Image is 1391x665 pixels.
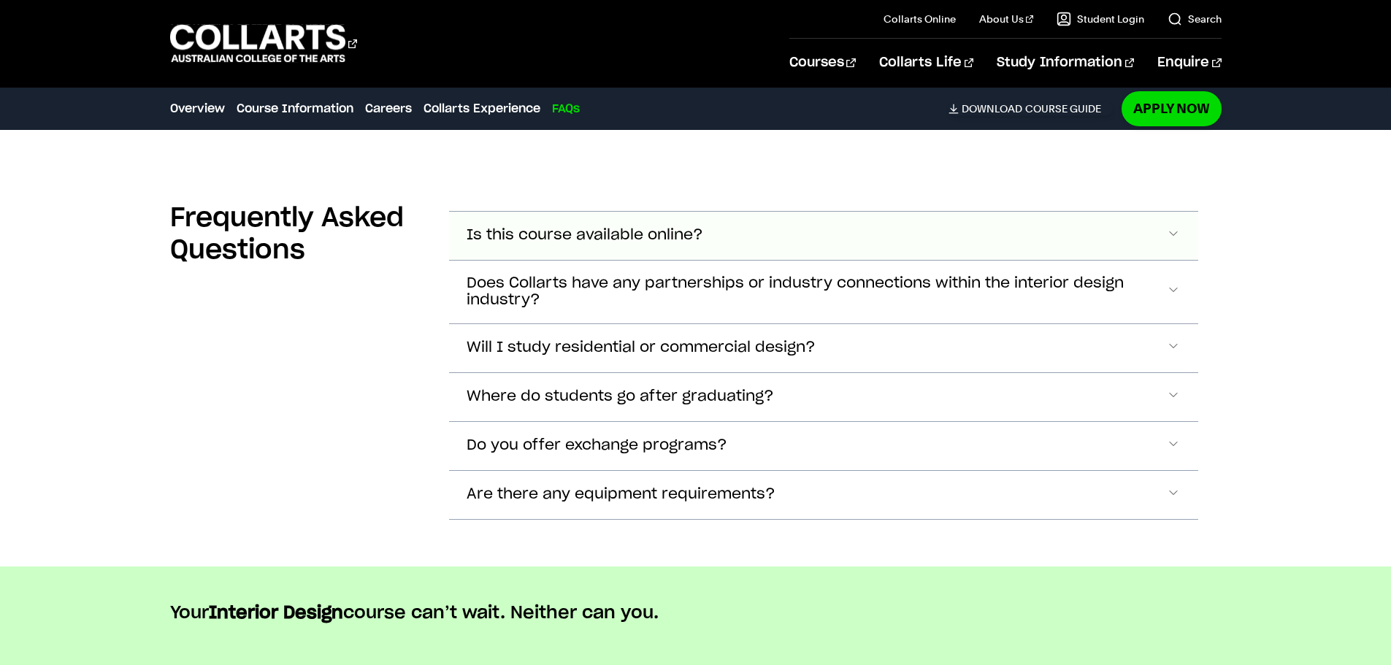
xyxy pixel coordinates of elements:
a: Search [1168,12,1222,26]
strong: Interior Design [209,604,343,622]
a: Collarts Experience [424,100,540,118]
h2: Frequently Asked Questions [170,202,426,266]
div: Go to homepage [170,23,357,64]
a: Apply Now [1122,91,1222,126]
button: Where do students go after graduating? [449,373,1198,421]
a: About Us [979,12,1033,26]
a: Careers [365,100,412,118]
span: Where do students go after graduating? [467,388,774,405]
a: Study Information [997,39,1134,87]
button: Will I study residential or commercial design? [449,324,1198,372]
a: Collarts Life [879,39,973,87]
span: Is this course available online? [467,227,703,244]
button: Do you offer exchange programs? [449,422,1198,470]
span: Download [962,102,1022,115]
a: Student Login [1057,12,1144,26]
span: Are there any equipment requirements? [467,486,775,503]
span: Do you offer exchange programs? [467,437,727,454]
button: Does Collarts have any partnerships or industry connections within the interior design industry? [449,261,1198,323]
span: Will I study residential or commercial design? [467,339,816,356]
button: Are there any equipment requirements? [449,471,1198,519]
a: Overview [170,100,225,118]
a: Course Information [237,100,353,118]
a: DownloadCourse Guide [949,102,1113,115]
span: Does Collarts have any partnerships or industry connections within the interior design industry? [467,275,1167,309]
button: Is this course available online? [449,212,1198,260]
section: Accordion Section [170,173,1222,566]
a: FAQs [552,100,580,118]
a: Enquire [1157,39,1221,87]
p: Your course can’t wait. Neither can you. [170,601,1222,625]
a: Collarts Online [884,12,956,26]
a: Courses [789,39,856,87]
